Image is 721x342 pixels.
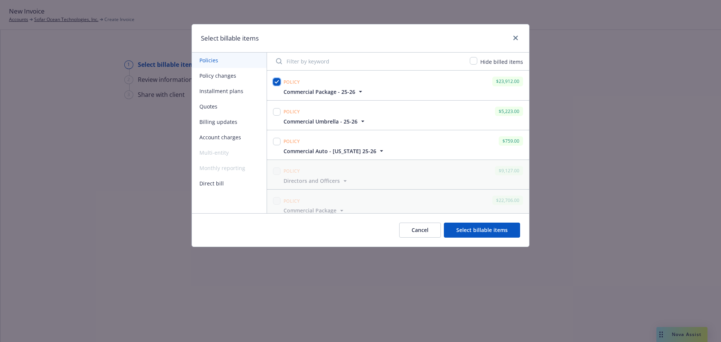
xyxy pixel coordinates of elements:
button: Direct bill [192,176,267,191]
div: $759.00 [499,136,523,146]
button: Select billable items [444,223,520,238]
span: Policy [284,138,300,145]
input: Filter by keyword [272,54,465,69]
button: Quotes [192,99,267,114]
span: Policy [284,168,300,174]
button: Policies [192,53,267,68]
span: Policy$9,127.00Directors and Officers [267,160,529,189]
div: $23,912.00 [492,77,523,86]
span: Hide billed items [480,58,523,65]
button: Commercial Package - 25-26 [284,88,364,96]
span: Commercial Auto - [US_STATE] 25-26 [284,147,376,155]
span: Commercial Umbrella - 25-26 [284,118,357,125]
button: Cancel [399,223,441,238]
button: Directors and Officers [284,177,349,185]
button: Commercial Umbrella - 25-26 [284,118,367,125]
button: Commercial Auto - [US_STATE] 25-26 [284,147,385,155]
span: Directors and Officers [284,177,340,185]
span: Policy [284,108,300,115]
span: Policy [284,198,300,204]
div: $5,223.00 [495,107,523,116]
a: close [511,33,520,42]
span: Policy [284,79,300,85]
button: Commercial Package [284,206,345,214]
button: Installment plans [192,83,267,99]
button: Billing updates [192,114,267,130]
button: Policy changes [192,68,267,83]
span: Multi-entity [192,145,267,160]
span: Commercial Package [284,206,336,214]
span: Policy$22,706.00Commercial Package [267,190,529,219]
h1: Select billable items [201,33,259,43]
div: $9,127.00 [495,166,523,175]
span: Commercial Package - 25-26 [284,88,355,96]
div: $22,706.00 [492,196,523,205]
button: Account charges [192,130,267,145]
span: Monthly reporting [192,160,267,176]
